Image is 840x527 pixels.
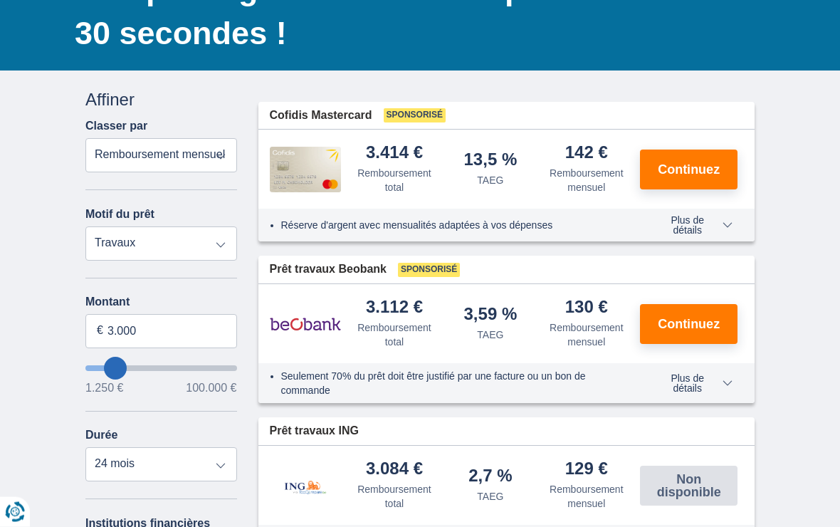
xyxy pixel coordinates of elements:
img: pret personnel Beobank [270,307,341,343]
button: Plus de détails [644,373,743,395]
span: Plus de détails [655,374,733,394]
li: Réserve d'argent avec mensualités adaptées à vos dépenses [281,219,634,233]
button: Continuez [640,150,737,190]
label: Montant [85,296,237,309]
span: Plus de détails [655,216,733,236]
span: Sponsorisé [398,263,460,278]
div: 3.414 € [366,145,423,164]
span: Non disponible [644,474,733,499]
div: 3,59 % [464,306,518,325]
span: Sponsorisé [384,109,446,123]
div: Remboursement total [352,483,437,511]
span: Prêt travaux Beobank [270,262,387,278]
span: Continuez [658,318,720,331]
button: Non disponible [640,466,737,506]
div: TAEG [477,328,503,343]
div: 3.084 € [366,461,423,480]
div: 129 € [565,461,608,480]
button: Plus de détails [644,215,743,236]
span: Prêt travaux ING [270,424,359,440]
li: Seulement 70% du prêt doit être justifié par une facture ou un bon de commande [281,370,634,398]
div: Remboursement total [352,167,437,195]
div: TAEG [477,490,503,504]
label: Classer par [85,120,147,133]
img: pret personnel ING [270,462,341,510]
div: Remboursement mensuel [544,483,629,511]
label: Durée [85,429,117,442]
span: € [97,323,103,340]
button: Continuez [640,305,737,345]
span: 100.000 € [186,383,236,395]
span: Continuez [658,164,720,177]
div: 13,5 % [464,152,518,171]
div: Affiner [85,88,237,113]
div: 130 € [565,299,608,318]
div: 142 € [565,145,608,164]
label: Motif du prêt [85,209,154,221]
div: 3.112 € [366,299,423,318]
div: Remboursement mensuel [544,321,629,350]
input: wantToBorrow [85,366,237,372]
div: 2,7 % [468,468,512,487]
span: 1.250 € [85,383,123,395]
img: pret personnel Cofidis CC [270,147,341,193]
span: Cofidis Mastercard [270,108,372,125]
div: Remboursement total [352,321,437,350]
div: TAEG [477,174,503,188]
div: Remboursement mensuel [544,167,629,195]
